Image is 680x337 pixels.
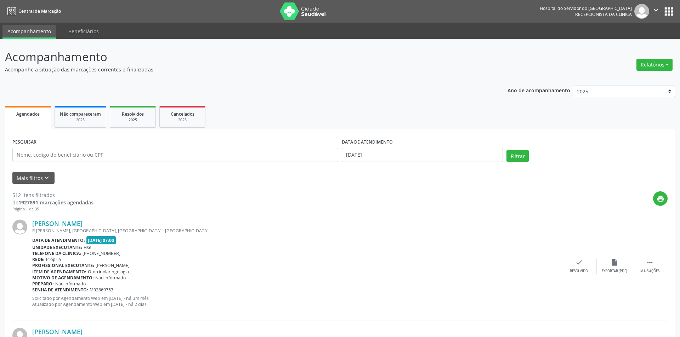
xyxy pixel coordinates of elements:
b: Unidade executante: [32,244,82,250]
span: Resolvidos [122,111,144,117]
a: Acompanhamento [2,25,56,39]
div: Resolvido [570,269,588,274]
b: Telefone da clínica: [32,250,81,256]
button: Mais filtroskeyboard_arrow_down [12,172,55,184]
span: Não compareceram [60,111,101,117]
b: Senha de atendimento: [32,287,88,293]
p: Acompanhe a situação das marcações correntes e finalizadas [5,66,474,73]
button: apps [663,5,675,18]
span: Não informado [55,281,86,287]
span: [PERSON_NAME] [96,262,130,268]
b: Item de agendamento: [32,269,86,275]
i: check [575,258,583,266]
i: insert_drive_file [611,258,618,266]
div: 2025 [115,117,151,123]
span: Hse [84,244,91,250]
i:  [652,6,660,14]
b: Profissional executante: [32,262,94,268]
span: Recepcionista da clínica [575,11,632,17]
button: Relatórios [636,59,673,71]
button:  [649,4,663,19]
i: print [657,195,664,203]
i:  [646,258,654,266]
a: [PERSON_NAME] [32,220,83,227]
img: img [12,220,27,234]
div: 512 itens filtrados [12,191,93,199]
span: Cancelados [171,111,194,117]
span: Otorrinolaringologia [88,269,129,275]
b: Data de atendimento: [32,237,85,243]
button: print [653,191,668,206]
b: Preparo: [32,281,54,287]
div: Mais ações [640,269,659,274]
label: DATA DE ATENDIMENTO [342,137,393,148]
b: Rede: [32,256,45,262]
img: img [634,4,649,19]
div: 2025 [165,117,200,123]
div: Hospital do Servidor do [GEOGRAPHIC_DATA] [540,5,632,11]
input: Nome, código do beneficiário ou CPF [12,148,338,162]
span: M02869753 [90,287,113,293]
i: keyboard_arrow_down [43,174,51,182]
span: Própria [46,256,61,262]
div: 2025 [60,117,101,123]
label: PESQUISAR [12,137,36,148]
b: Motivo de agendamento: [32,275,94,281]
a: Central de Marcação [5,5,61,17]
input: Selecione um intervalo [342,148,503,162]
p: Solicitado por Agendamento Web em [DATE] - há um mês Atualizado por Agendamento Web em [DATE] - h... [32,295,561,307]
div: Exportar (PDF) [602,269,627,274]
div: R [PERSON_NAME], [GEOGRAPHIC_DATA], [GEOGRAPHIC_DATA] - [GEOGRAPHIC_DATA] [32,228,561,234]
span: Não informado [95,275,126,281]
span: Central de Marcação [18,8,61,14]
div: Página 1 de 35 [12,206,93,212]
span: Agendados [16,111,40,117]
a: [PERSON_NAME] [32,328,83,336]
strong: 1927891 marcações agendadas [18,199,93,206]
div: de [12,199,93,206]
p: Acompanhamento [5,48,474,66]
a: Beneficiários [63,25,104,37]
button: Filtrar [506,150,529,162]
span: [PHONE_NUMBER] [83,250,120,256]
span: [DATE] 07:00 [86,236,116,244]
p: Ano de acompanhamento [508,86,570,94]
